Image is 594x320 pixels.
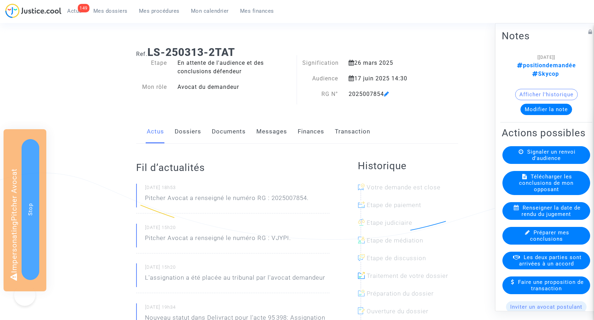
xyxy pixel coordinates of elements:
[298,120,324,143] a: Finances
[145,194,309,206] p: Pitcher Avocat a renseigné le numéro RG : 2025007854.
[522,205,581,217] span: Renseigner la date de rendu du jugement
[67,8,82,14] span: Actus
[147,46,235,58] b: LS-250313-2TAT
[133,6,185,16] a: Mes procédures
[131,83,173,91] div: Mon rôle
[93,8,128,14] span: Mes dossiers
[517,62,576,69] span: positiondemandée
[532,70,559,77] span: Skycop
[297,90,343,98] div: RG N°
[518,279,584,292] span: Faire une proposition de transaction
[145,234,291,246] p: Pitcher Avocat a renseigné le numéro RG : VJYPI.
[175,120,201,143] a: Dossiers
[527,149,576,161] span: Signaler un renvoi d'audience
[502,127,591,139] h2: Actions possibles
[343,74,436,83] div: 17 juin 2025 14:30
[27,203,34,216] span: Stop
[185,6,234,16] a: Mon calendrier
[145,224,330,234] small: [DATE] 15h20
[212,120,246,143] a: Documents
[510,304,582,310] span: Inviter un avocat postulant
[145,273,325,286] p: L'assignation a été placée au tribunal par l'avocat demandeur
[515,89,578,100] button: Afficher l'historique
[145,184,330,194] small: [DATE] 18h53
[343,59,436,67] div: 26 mars 2025
[62,6,88,16] a: 149Actus
[136,161,330,174] h2: Fil d’actualités
[131,59,173,76] div: Etape
[145,304,330,313] small: [DATE] 19h34
[520,104,572,115] button: Modifier la note
[297,74,343,83] div: Audience
[147,120,164,143] a: Actus
[256,120,287,143] a: Messages
[136,51,147,57] span: Ref.
[14,285,35,306] iframe: Help Scout Beacon - Open
[367,184,441,191] span: Votre demande est close
[519,173,573,193] span: Télécharger les conclusions de mon opposant
[530,229,570,242] span: Préparer mes conclusions
[78,4,89,12] div: 149
[234,6,280,16] a: Mes finances
[502,30,591,42] h2: Notes
[88,6,133,16] a: Mes dossiers
[343,90,436,98] div: 2025007854
[4,129,46,291] div: Impersonating
[139,8,180,14] span: Mes procédures
[5,4,62,18] img: jc-logo.svg
[172,59,297,76] div: En attente de l'audience et des conclusions défendeur
[537,55,555,60] span: [[DATE]]
[358,160,458,172] h2: Historique
[191,8,229,14] span: Mon calendrier
[519,254,582,267] span: Les deux parties sont arrivées à un accord
[297,59,343,67] div: Signification
[22,139,39,280] button: Stop
[335,120,370,143] a: Transaction
[172,83,297,91] div: Avocat du demandeur
[240,8,274,14] span: Mes finances
[145,264,330,273] small: [DATE] 15h20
